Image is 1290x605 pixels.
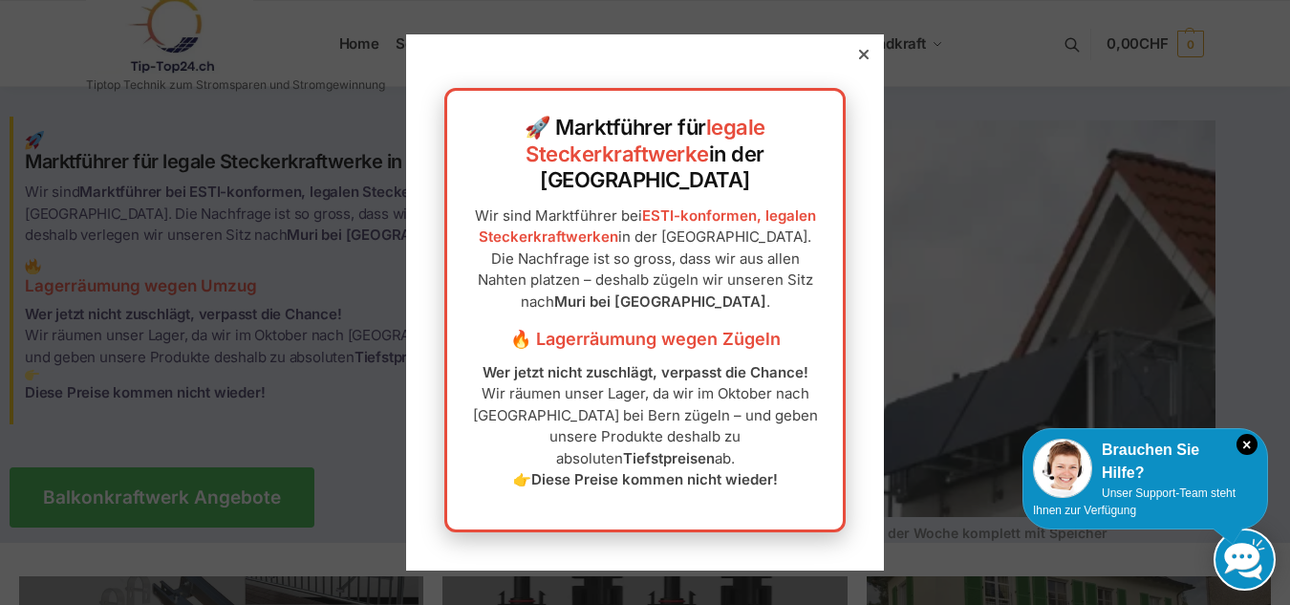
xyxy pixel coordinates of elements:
img: Customer service [1033,439,1092,498]
h3: 🔥 Lagerräumung wegen Zügeln [466,327,824,352]
strong: Diese Preise kommen nicht wieder! [531,470,778,488]
p: Wir sind Marktführer bei in der [GEOGRAPHIC_DATA]. Die Nachfrage ist so gross, dass wir aus allen... [466,205,824,313]
strong: Muri bei [GEOGRAPHIC_DATA] [554,292,766,311]
p: Wir räumen unser Lager, da wir im Oktober nach [GEOGRAPHIC_DATA] bei Bern zügeln – und geben unse... [466,362,824,491]
strong: Tiefstpreisen [623,449,715,467]
span: Unser Support-Team steht Ihnen zur Verfügung [1033,486,1236,517]
i: Schließen [1236,434,1258,455]
h2: 🚀 Marktführer für in der [GEOGRAPHIC_DATA] [466,115,824,194]
a: legale Steckerkraftwerke [526,115,765,166]
a: ESTI-konformen, legalen Steckerkraftwerken [479,206,816,247]
div: Brauchen Sie Hilfe? [1033,439,1258,485]
strong: Wer jetzt nicht zuschlägt, verpasst die Chance! [483,363,808,381]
